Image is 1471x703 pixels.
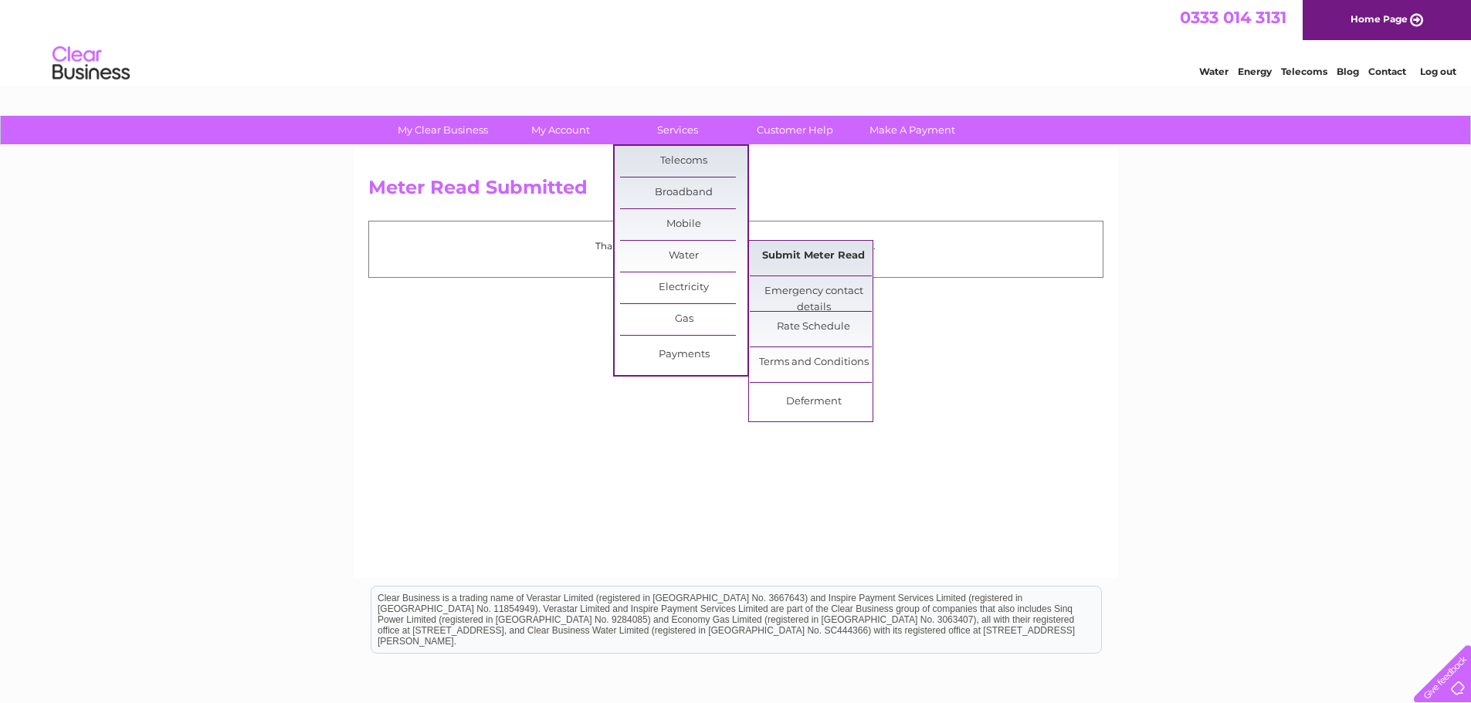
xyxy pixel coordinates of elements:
a: Water [1199,66,1229,77]
a: 0333 014 3131 [1180,8,1286,27]
a: Customer Help [731,116,859,144]
p: Thank you for your time, your meter read has been received. [377,238,1095,253]
a: Rate Schedule [750,312,877,343]
img: logo.png [52,40,130,87]
h2: Meter Read Submitted [368,177,1103,206]
a: Telecoms [1281,66,1327,77]
a: Broadband [620,177,747,208]
a: My Clear Business [379,116,507,144]
a: Energy [1238,66,1272,77]
a: Electricity [620,272,747,303]
a: Deferment [750,387,877,417]
a: Contact [1368,66,1406,77]
a: My Account [497,116,624,144]
a: Log out [1420,66,1456,77]
a: Water [620,241,747,272]
a: Submit Meter Read [750,241,877,272]
a: Emergency contact details [750,276,877,307]
a: Services [614,116,741,144]
a: Telecoms [620,146,747,177]
div: Clear Business is a trading name of Verastar Limited (registered in [GEOGRAPHIC_DATA] No. 3667643... [371,8,1101,75]
a: Terms and Conditions [750,347,877,378]
a: Mobile [620,209,747,240]
a: Blog [1337,66,1359,77]
a: Payments [620,340,747,370]
a: Gas [620,304,747,335]
a: Make A Payment [849,116,976,144]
